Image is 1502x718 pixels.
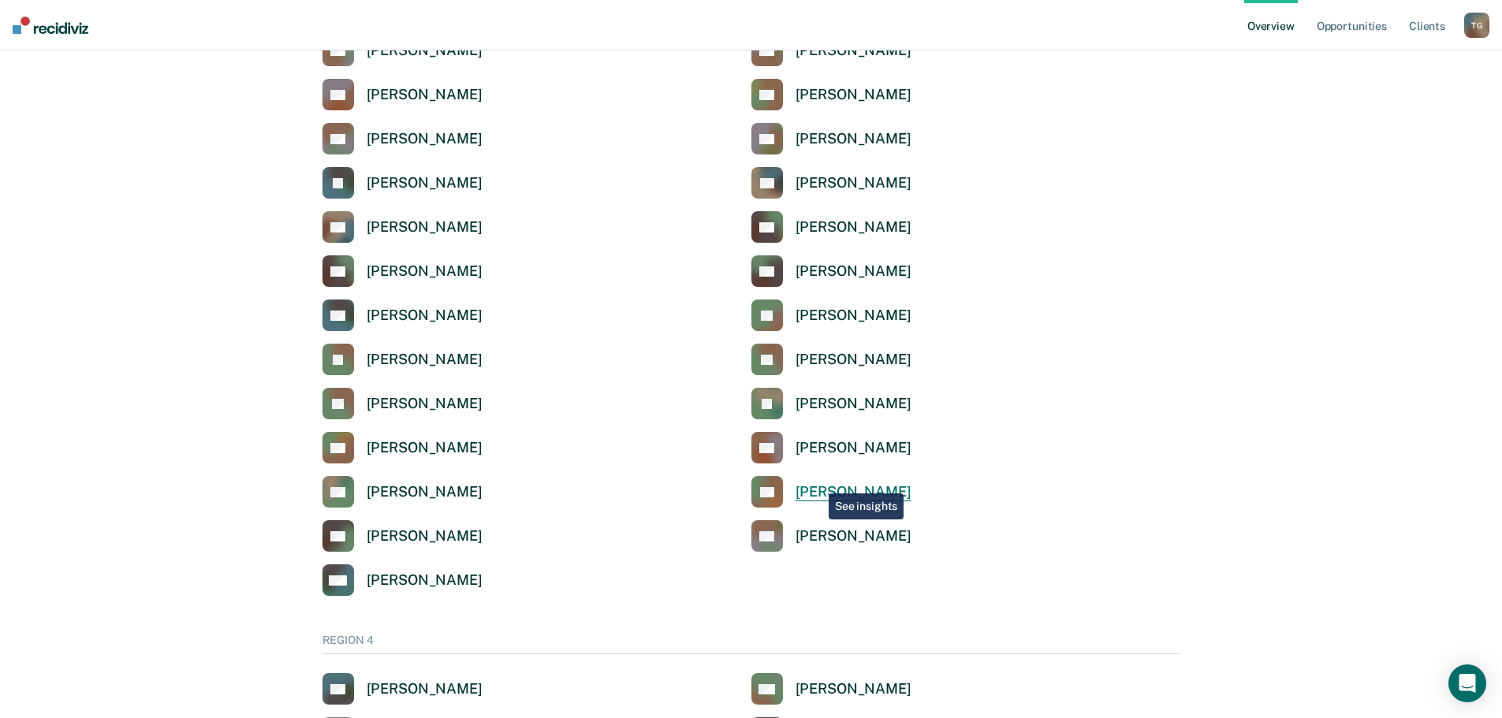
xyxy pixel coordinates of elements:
[796,439,911,457] div: [PERSON_NAME]
[367,307,483,325] div: [PERSON_NAME]
[322,634,1180,654] div: REGION 4
[751,79,911,110] a: [PERSON_NAME]
[322,564,483,596] a: [PERSON_NAME]
[751,432,911,463] a: [PERSON_NAME]
[322,388,483,419] a: [PERSON_NAME]
[322,167,483,199] a: [PERSON_NAME]
[322,520,483,552] a: [PERSON_NAME]
[322,476,483,508] a: [PERSON_NAME]
[796,395,911,413] div: [PERSON_NAME]
[367,680,483,698] div: [PERSON_NAME]
[322,299,483,331] a: [PERSON_NAME]
[751,476,911,508] a: [PERSON_NAME]
[322,35,483,66] a: [PERSON_NAME]
[367,351,483,369] div: [PERSON_NAME]
[751,167,911,199] a: [PERSON_NAME]
[13,17,88,34] img: Recidiviz
[796,130,911,148] div: [PERSON_NAME]
[796,527,911,545] div: [PERSON_NAME]
[367,527,483,545] div: [PERSON_NAME]
[1448,664,1486,702] div: Open Intercom Messenger
[1464,13,1489,38] button: TG
[751,35,911,66] a: [PERSON_NAME]
[367,439,483,457] div: [PERSON_NAME]
[751,673,911,705] a: [PERSON_NAME]
[796,680,911,698] div: [PERSON_NAME]
[367,571,483,590] div: [PERSON_NAME]
[796,262,911,281] div: [PERSON_NAME]
[751,255,911,287] a: [PERSON_NAME]
[796,307,911,325] div: [PERSON_NAME]
[322,344,483,375] a: [PERSON_NAME]
[751,344,911,375] a: [PERSON_NAME]
[367,174,483,192] div: [PERSON_NAME]
[796,86,911,104] div: [PERSON_NAME]
[322,673,483,705] a: [PERSON_NAME]
[796,174,911,192] div: [PERSON_NAME]
[322,211,483,243] a: [PERSON_NAME]
[367,483,483,501] div: [PERSON_NAME]
[367,86,483,104] div: [PERSON_NAME]
[1464,13,1489,38] div: T G
[367,130,483,148] div: [PERSON_NAME]
[322,79,483,110] a: [PERSON_NAME]
[322,123,483,154] a: [PERSON_NAME]
[367,42,483,60] div: [PERSON_NAME]
[796,351,911,369] div: [PERSON_NAME]
[367,395,483,413] div: [PERSON_NAME]
[367,218,483,236] div: [PERSON_NAME]
[796,42,911,60] div: [PERSON_NAME]
[367,262,483,281] div: [PERSON_NAME]
[751,211,911,243] a: [PERSON_NAME]
[796,483,911,501] div: [PERSON_NAME]
[796,218,911,236] div: [PERSON_NAME]
[751,123,911,154] a: [PERSON_NAME]
[751,520,911,552] a: [PERSON_NAME]
[322,432,483,463] a: [PERSON_NAME]
[751,388,911,419] a: [PERSON_NAME]
[322,255,483,287] a: [PERSON_NAME]
[751,299,911,331] a: [PERSON_NAME]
